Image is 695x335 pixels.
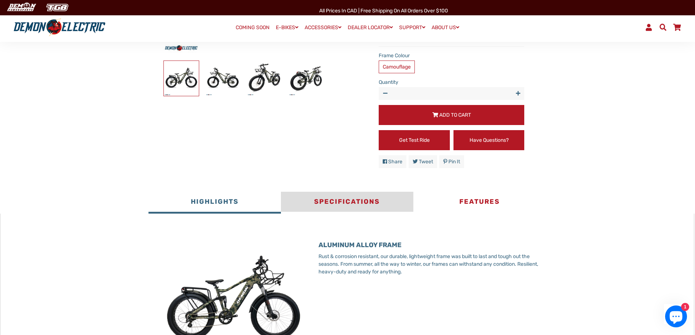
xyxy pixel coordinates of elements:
span: Pin it [448,159,460,165]
label: Camouflage [379,61,415,73]
a: Have Questions? [453,130,525,150]
label: Quantity [379,78,524,86]
inbox-online-store-chat: Shopify online store chat [663,305,689,329]
button: Add to Cart [379,105,524,125]
span: All Prices in CAD | Free shipping on all orders over $100 [319,8,448,14]
button: Specifications [281,192,413,214]
label: Frame Colour [379,52,524,59]
img: Blacktail Hunting eBike - Demon Electric [247,61,282,96]
button: Increase item quantity by one [511,87,524,100]
a: ABOUT US [429,22,462,33]
a: ACCESSORIES [302,22,344,33]
img: TGB Canada [42,1,72,13]
input: quantity [379,87,524,100]
a: COMING SOON [233,23,272,33]
img: Demon Electric logo [11,18,108,37]
button: Reduce item quantity by one [379,87,391,100]
span: Share [388,159,402,165]
a: E-BIKES [273,22,301,33]
button: Highlights [148,192,281,214]
button: Features [413,192,546,214]
span: Add to Cart [439,112,471,118]
img: Blacktail Hunting eBike - Demon Electric [205,61,240,96]
p: Rust & corrosion resistant, our durable, lightweight frame was built to last and tough out the se... [318,253,546,276]
a: SUPPORT [397,22,428,33]
a: DEALER LOCATOR [345,22,395,33]
img: Blacktail Hunting eBike - Demon Electric [289,61,324,96]
img: Demon Electric [4,1,39,13]
h3: ALUMINUM ALLOY FRAME [318,241,546,249]
span: Tweet [419,159,433,165]
img: Blacktail Hunting eBike - Demon Electric [164,61,199,96]
a: Get Test Ride [379,130,450,150]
